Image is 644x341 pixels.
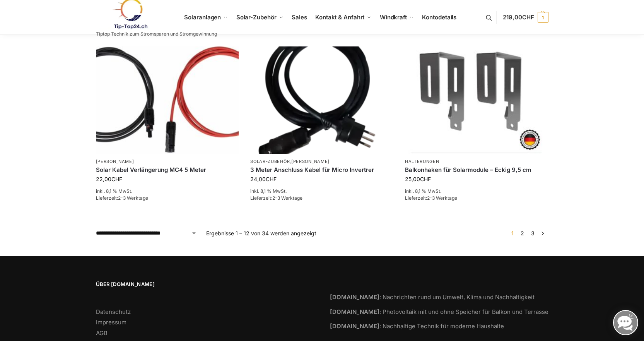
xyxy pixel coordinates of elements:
span: CHF [420,176,431,182]
a: Seite 2 [519,230,526,236]
nav: Produkt-Seitennummerierung [507,229,548,237]
strong: [DOMAIN_NAME] [330,308,379,315]
span: CHF [111,176,122,182]
bdi: 22,00 [96,176,122,182]
a: [DOMAIN_NAME]: Nachrichten rund um Umwelt, Klima und Nachhaltigkeit [330,293,535,301]
a: Seite 3 [529,230,536,236]
a: Impressum [96,319,126,326]
bdi: 25,00 [405,176,431,182]
span: Über [DOMAIN_NAME] [96,281,314,288]
a: 3 Meter Anschluss Kabel für Micro Invertrer [250,166,393,174]
strong: [DOMAIN_NAME] [330,293,379,301]
span: Lieferzeit: [405,195,457,201]
span: Seite 1 [509,230,516,236]
span: CHF [266,176,277,182]
span: 2-3 Werktage [272,195,302,201]
span: 2-3 Werktage [427,195,457,201]
a: → [540,229,545,237]
p: Ergebnisse 1 – 12 von 34 werden angezeigt [206,229,316,237]
img: Anschlusskabel-3meter [250,46,393,154]
a: [PERSON_NAME] [96,159,134,164]
a: Halterungen [405,159,439,164]
a: Solar Kabel Verlängerung MC4 5 Meter [96,166,239,174]
a: AGB [96,329,108,337]
a: [PERSON_NAME] [291,159,330,164]
p: , [250,159,393,165]
a: Balkonhaken für Solarmodule – Eckig 9,5 cm [405,166,548,174]
span: 1 [538,12,548,23]
p: inkl. 8,1 % MwSt. [96,188,239,195]
bdi: 24,00 [250,176,277,182]
p: inkl. 8,1 % MwSt. [405,188,548,195]
a: [DOMAIN_NAME]: Photovoltaik mit und ohne Speicher für Balkon und Terrasse [330,308,548,315]
span: Kontodetails [422,14,456,21]
a: Datenschutz [96,308,131,315]
span: CHF [522,14,534,21]
span: Windkraft [380,14,407,21]
select: Shop-Reihenfolge [96,229,197,237]
span: 219,00 [503,14,534,21]
a: 219,00CHF 1 [503,6,548,29]
p: Tiptop Technik zum Stromsparen und Stromgewinnung [96,32,217,36]
a: Solar-Zubehör [250,159,290,164]
img: Balkonhaken eckig [405,46,548,154]
span: 2-3 Werktage [118,195,148,201]
p: inkl. 8,1 % MwSt. [250,188,393,195]
img: Solar-Verlängerungskabel, MC4 [96,46,239,154]
a: [DOMAIN_NAME]: Nachhaltige Technik für moderne Haushalte [330,322,504,330]
span: Kontakt & Anfahrt [315,14,364,21]
span: Sales [292,14,307,21]
strong: [DOMAIN_NAME] [330,322,379,330]
span: Solar-Zubehör [236,14,277,21]
span: Lieferzeit: [250,195,302,201]
span: Lieferzeit: [96,195,148,201]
